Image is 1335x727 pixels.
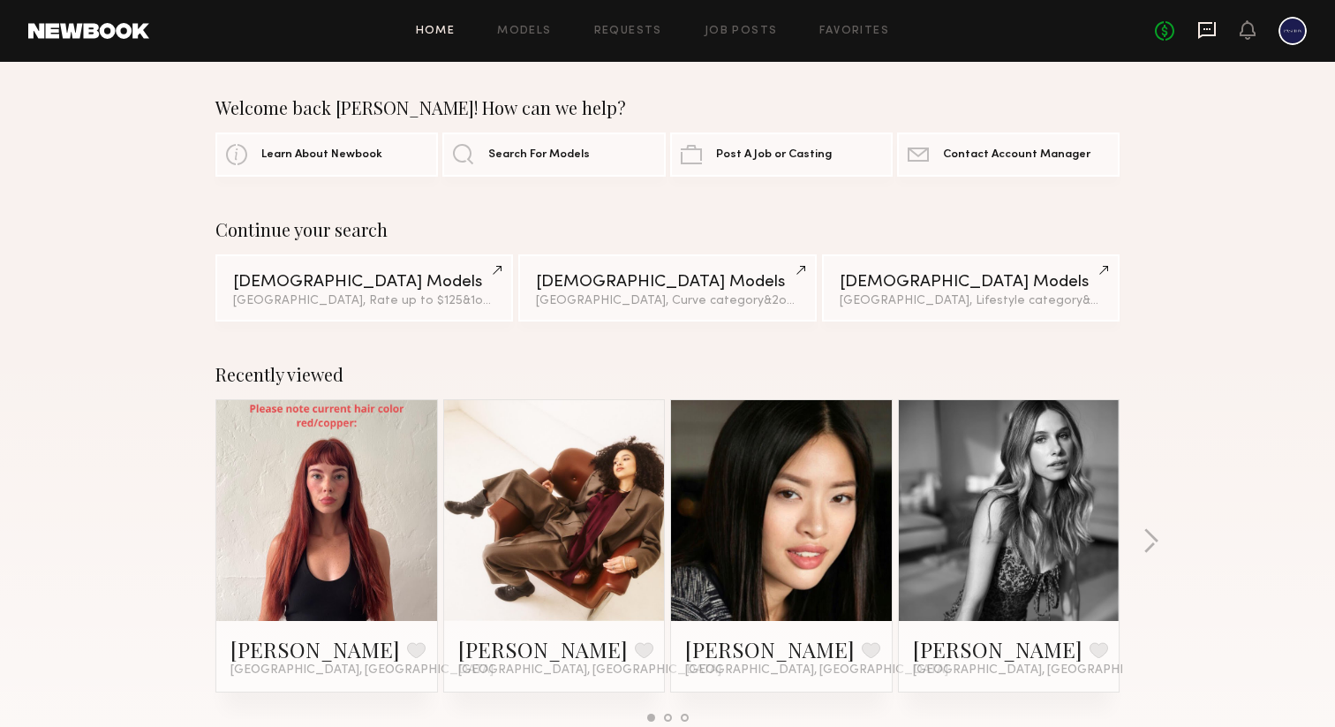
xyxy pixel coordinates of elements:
[215,133,438,177] a: Learn About Newbook
[458,663,721,678] span: [GEOGRAPHIC_DATA], [GEOGRAPHIC_DATA]
[536,295,798,307] div: [GEOGRAPHIC_DATA], Curve category
[230,635,400,663] a: [PERSON_NAME]
[458,635,628,663] a: [PERSON_NAME]
[230,663,494,678] span: [GEOGRAPHIC_DATA], [GEOGRAPHIC_DATA]
[840,274,1102,291] div: [DEMOGRAPHIC_DATA] Models
[536,274,798,291] div: [DEMOGRAPHIC_DATA] Models
[913,635,1082,663] a: [PERSON_NAME]
[233,274,495,291] div: [DEMOGRAPHIC_DATA] Models
[463,295,539,307] span: & 1 other filter
[913,663,1176,678] span: [GEOGRAPHIC_DATA], [GEOGRAPHIC_DATA]
[685,635,855,663] a: [PERSON_NAME]
[518,254,816,322] a: [DEMOGRAPHIC_DATA] Models[GEOGRAPHIC_DATA], Curve category&2other filters
[840,295,1102,307] div: [GEOGRAPHIC_DATA], Lifestyle category
[1082,295,1167,307] span: & 2 other filter s
[442,133,665,177] a: Search For Models
[215,219,1120,240] div: Continue your search
[215,254,513,322] a: [DEMOGRAPHIC_DATA] Models[GEOGRAPHIC_DATA], Rate up to $125&1other filter
[233,295,495,307] div: [GEOGRAPHIC_DATA], Rate up to $125
[488,149,590,161] span: Search For Models
[261,149,382,161] span: Learn About Newbook
[705,26,778,37] a: Job Posts
[215,97,1120,118] div: Welcome back [PERSON_NAME]! How can we help?
[594,26,662,37] a: Requests
[685,663,948,678] span: [GEOGRAPHIC_DATA], [GEOGRAPHIC_DATA]
[819,26,889,37] a: Favorites
[897,133,1120,177] a: Contact Account Manager
[943,149,1090,161] span: Contact Account Manager
[416,26,456,37] a: Home
[497,26,551,37] a: Models
[670,133,893,177] a: Post A Job or Casting
[716,149,832,161] span: Post A Job or Casting
[822,254,1120,322] a: [DEMOGRAPHIC_DATA] Models[GEOGRAPHIC_DATA], Lifestyle category&2other filters
[764,295,849,307] span: & 2 other filter s
[215,364,1120,385] div: Recently viewed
